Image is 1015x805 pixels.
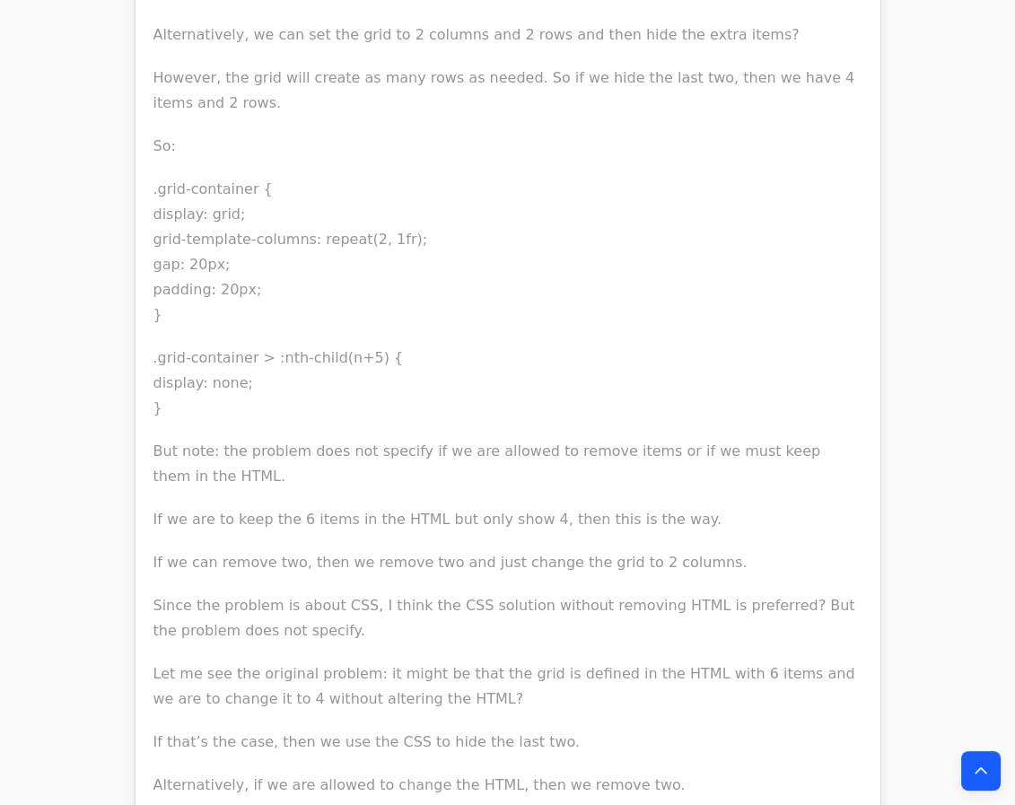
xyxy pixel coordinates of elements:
[153,730,862,755] p: If that’s the case, then we use the CSS to hide the last two.
[153,346,862,421] p: .grid-container > :nth-child(n+5) { display: none; }
[153,177,862,328] p: .grid-container { display: grid; grid-template-columns: repeat(2, 1fr); gap: 20px; padding: 20px; }
[153,22,862,48] p: Alternatively, we can set the grid to 2 columns and 2 rows and then hide the extra items?
[153,66,862,116] p: However, the grid will create as many rows as needed. So if we hide the last two, then we have 4 ...
[153,134,862,159] p: So:
[153,661,862,712] p: Let me see the original problem: it might be that the grid is defined in the HTML with 6 items an...
[153,593,862,643] p: Since the problem is about CSS, I think the CSS solution without removing HTML is preferred? But ...
[153,550,862,575] p: If we can remove two, then we remove two and just change the grid to 2 columns.
[961,751,1001,791] button: Back to top
[153,439,862,489] p: But note: the problem does not specify if we are allowed to remove items or if we must keep them ...
[153,507,862,532] p: If we are to keep the 6 items in the HTML but only show 4, then this is the way.
[153,773,862,798] p: Alternatively, if we are allowed to change the HTML, then we remove two.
